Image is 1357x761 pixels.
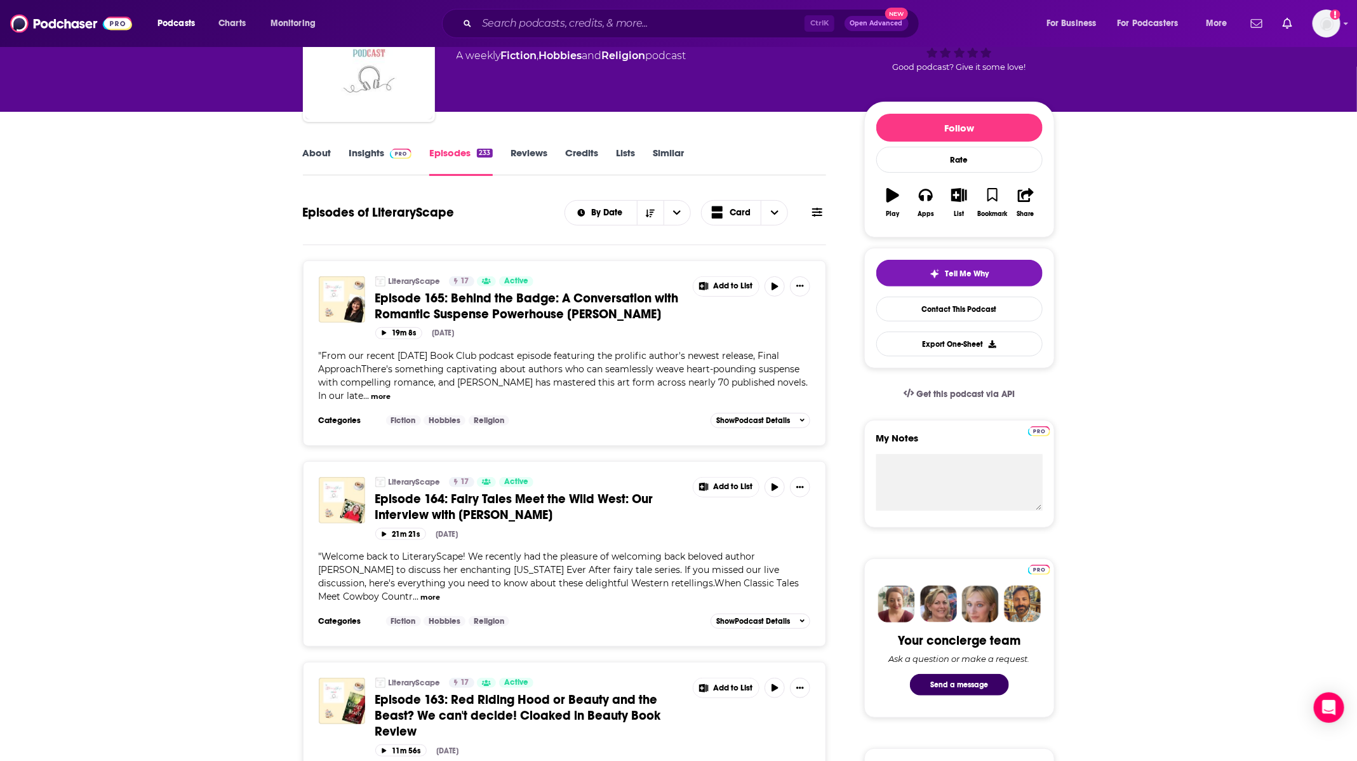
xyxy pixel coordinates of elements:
button: more [371,391,391,402]
a: Pro website [1028,424,1050,436]
div: Play [886,210,899,218]
button: open menu [262,13,332,34]
button: open menu [149,13,211,34]
button: Sort Direction [637,201,664,225]
a: LiteraryScape [389,276,441,286]
button: Show More Button [693,478,759,497]
div: Search podcasts, credits, & more... [454,9,932,38]
button: ShowPodcast Details [711,614,811,629]
a: Show notifications dropdown [1246,13,1267,34]
img: Episode 165: Behind the Badge: A Conversation with Romantic Suspense Powerhouse Lynette Eason [319,276,365,323]
img: Podchaser Pro [1028,426,1050,436]
span: Episode 165: Behind the Badge: A Conversation with Romantic Suspense Powerhouse [PERSON_NAME] [375,290,679,322]
span: " [319,551,799,602]
h2: Choose List sort [565,200,691,226]
button: 19m 8s [375,327,422,339]
a: Episodes233 [429,147,492,176]
a: LiteraryScape [389,678,441,688]
span: Active [504,275,528,288]
img: LiteraryScape [375,678,385,688]
span: and [582,50,602,62]
button: 11m 56s [375,744,427,757]
button: Play [876,180,909,226]
a: Active [499,678,533,688]
a: Religion [602,50,646,62]
span: Card [730,208,751,217]
span: ... [413,591,419,602]
span: Tell Me Why [945,269,989,279]
span: Active [504,476,528,488]
span: Episode 164: Fairy Tales Meet the Wild West: Our Interview with [PERSON_NAME] [375,491,653,523]
div: Bookmark [977,210,1007,218]
input: Search podcasts, credits, & more... [477,13,805,34]
div: Apps [918,210,934,218]
img: Jules Profile [962,586,999,623]
svg: Add a profile image [1330,10,1340,20]
div: A weekly podcast [457,48,686,64]
span: Welcome back to LiteraryScape! We recently had the pleasure of welcoming back beloved author [PER... [319,551,799,602]
a: LiteraryScape [375,477,385,487]
div: Ask a question or make a request. [889,654,1030,664]
span: Charts [218,15,246,32]
a: Active [499,276,533,286]
span: By Date [591,208,627,217]
h3: Categories [319,415,376,426]
div: 233 [477,149,492,158]
a: Contact This Podcast [876,297,1043,321]
div: Your concierge team [898,633,1020,649]
a: Charts [210,13,253,34]
img: Sydney Profile [878,586,915,623]
a: LiteraryScape [389,477,441,487]
button: open menu [1038,13,1113,34]
a: Pro website [1028,563,1050,575]
a: Fiction [501,50,537,62]
span: For Business [1046,15,1097,32]
button: Show More Button [790,678,810,698]
img: tell me why sparkle [930,269,940,279]
span: Good podcast? Give it some love! [893,62,1026,72]
span: Podcasts [157,15,195,32]
a: About [303,147,331,176]
a: InsightsPodchaser Pro [349,147,412,176]
a: Episode 165: Behind the Badge: A Conversation with Romantic Suspense Powerhouse [PERSON_NAME] [375,290,684,322]
button: open menu [565,208,637,217]
button: Show More Button [693,277,759,296]
span: Add to List [714,482,753,492]
a: Active [499,477,533,487]
span: Open Advanced [850,20,903,27]
div: List [954,210,965,218]
span: Episode 163: Red Riding Hood or Beauty and the Beast? We can't decide! Cloaked in Beauty Book Review [375,692,661,739]
img: Episode 164: Fairy Tales Meet the Wild West: Our Interview with Karen Witemeyer [319,477,365,523]
button: Send a message [910,674,1009,696]
span: Ctrl K [805,15,834,32]
label: My Notes [876,432,1043,454]
button: tell me why sparkleTell Me Why [876,260,1043,286]
button: open menu [1109,13,1197,34]
span: , [537,50,539,62]
img: User Profile [1313,10,1340,37]
div: [DATE] [432,328,455,337]
a: Religion [469,616,509,626]
span: 17 [461,677,469,689]
span: " [319,350,808,401]
span: Monitoring [271,15,316,32]
span: Get this podcast via API [916,389,1015,400]
div: Open Intercom Messenger [1314,692,1344,723]
button: open menu [664,201,690,225]
img: LiteraryScape [375,276,385,286]
h3: Categories [319,616,376,626]
img: Podchaser Pro [1028,565,1050,575]
span: Logged in as ZoeJethani [1313,10,1340,37]
button: Follow [876,114,1043,142]
button: ShowPodcast Details [711,413,811,428]
a: Hobbies [424,616,465,626]
button: Show More Button [790,477,810,497]
button: Share [1009,180,1042,226]
a: Episode 163: Red Riding Hood or Beauty and the Beast? We can't decide! Cloaked in Beauty Book Review [375,692,684,739]
a: Hobbies [424,415,465,426]
button: Choose View [701,200,789,226]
